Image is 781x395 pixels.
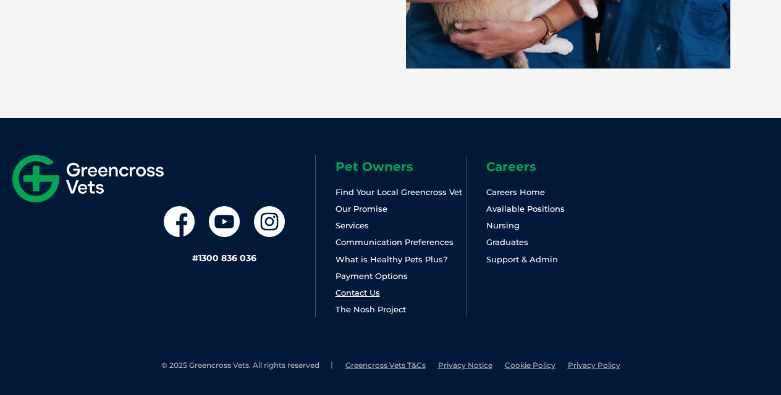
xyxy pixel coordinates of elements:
a: The Nosh Project [336,304,406,314]
a: What is Healthy Pets Plus? [336,254,447,264]
a: Greencross Vets T&Cs [345,360,426,370]
a: Services [336,220,369,230]
a: Privacy Notice [438,360,492,370]
a: Graduates [486,237,528,247]
h6: Pet Owners [336,160,466,173]
a: Nursing [486,220,520,230]
h6: Careers [486,160,617,173]
li: © 2025 Greencross Vets. All rights reserved [161,360,333,371]
span: # [192,252,198,264]
a: Our Promise [336,204,387,214]
a: Payment Options [336,271,408,281]
a: Find Your Local Greencross Vet [336,187,462,197]
a: Support & Admin [486,254,558,264]
a: Communication Preferences [336,237,454,247]
a: Contact Us [336,288,380,297]
a: Privacy Policy [568,360,620,370]
a: Cookie Policy [505,360,555,370]
a: #1300 836 036 [192,252,256,264]
a: Available Positions [486,204,565,214]
a: Careers Home [486,187,545,197]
